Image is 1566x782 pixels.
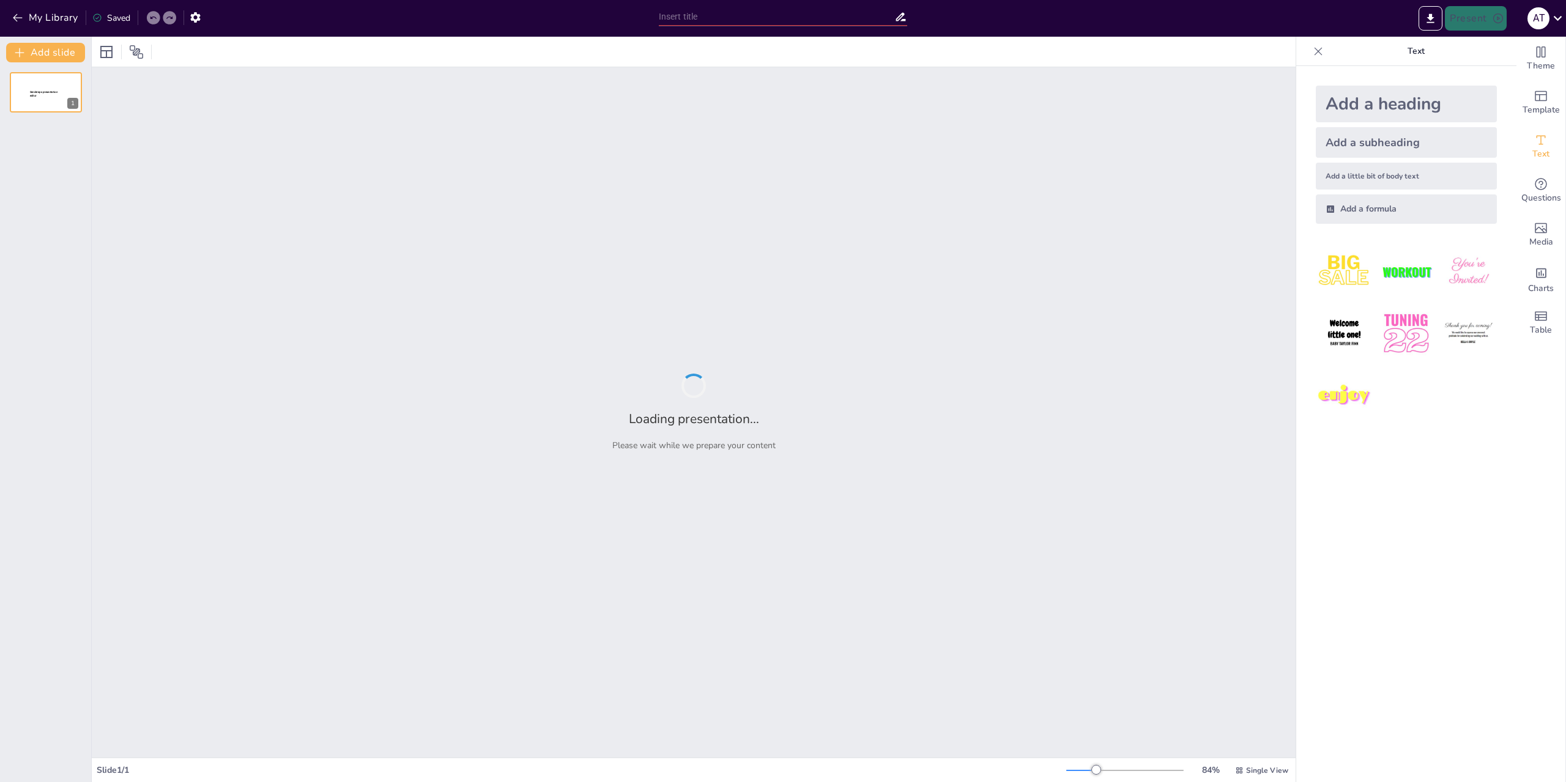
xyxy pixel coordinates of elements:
[1527,7,1549,29] div: А Т
[659,8,895,26] input: Insert title
[1529,235,1553,249] span: Media
[1316,127,1497,158] div: Add a subheading
[1516,257,1565,301] div: Add charts and graphs
[1516,213,1565,257] div: Add images, graphics, shapes or video
[6,43,85,62] button: Add slide
[1316,243,1373,300] img: 1.jpeg
[1328,37,1504,66] p: Text
[1532,147,1549,161] span: Text
[1419,6,1442,31] button: Export to PowerPoint
[1316,86,1497,122] div: Add a heading
[67,98,78,109] div: 1
[97,42,116,62] div: Layout
[9,8,83,28] button: My Library
[1530,323,1552,337] span: Table
[129,45,144,59] span: Position
[629,410,759,427] h2: Loading presentation...
[1516,169,1565,213] div: Get real-time input from your audience
[1516,81,1565,125] div: Add ready made slides
[1196,764,1225,776] div: 84 %
[1316,194,1497,224] div: Add a formula
[1445,6,1506,31] button: Present
[1527,6,1549,31] button: А Т
[1440,305,1497,362] img: 6.jpeg
[1316,367,1373,424] img: 7.jpeg
[1516,301,1565,345] div: Add a table
[1378,305,1434,362] img: 5.jpeg
[1521,191,1561,205] span: Questions
[1528,282,1554,295] span: Charts
[1246,765,1288,775] span: Single View
[30,90,58,97] span: Sendsteps presentation editor
[10,72,82,113] div: Sendsteps presentation editor1
[1516,37,1565,81] div: Change the overall theme
[612,440,776,451] p: Please wait while we prepare your content
[97,764,1066,776] div: Slide 1 / 1
[1523,103,1560,117] span: Template
[1516,125,1565,169] div: Add text boxes
[1440,243,1497,300] img: 3.jpeg
[92,12,130,24] div: Saved
[1527,59,1555,73] span: Theme
[1316,163,1497,190] div: Add a little bit of body text
[1316,305,1373,362] img: 4.jpeg
[1378,243,1434,300] img: 2.jpeg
